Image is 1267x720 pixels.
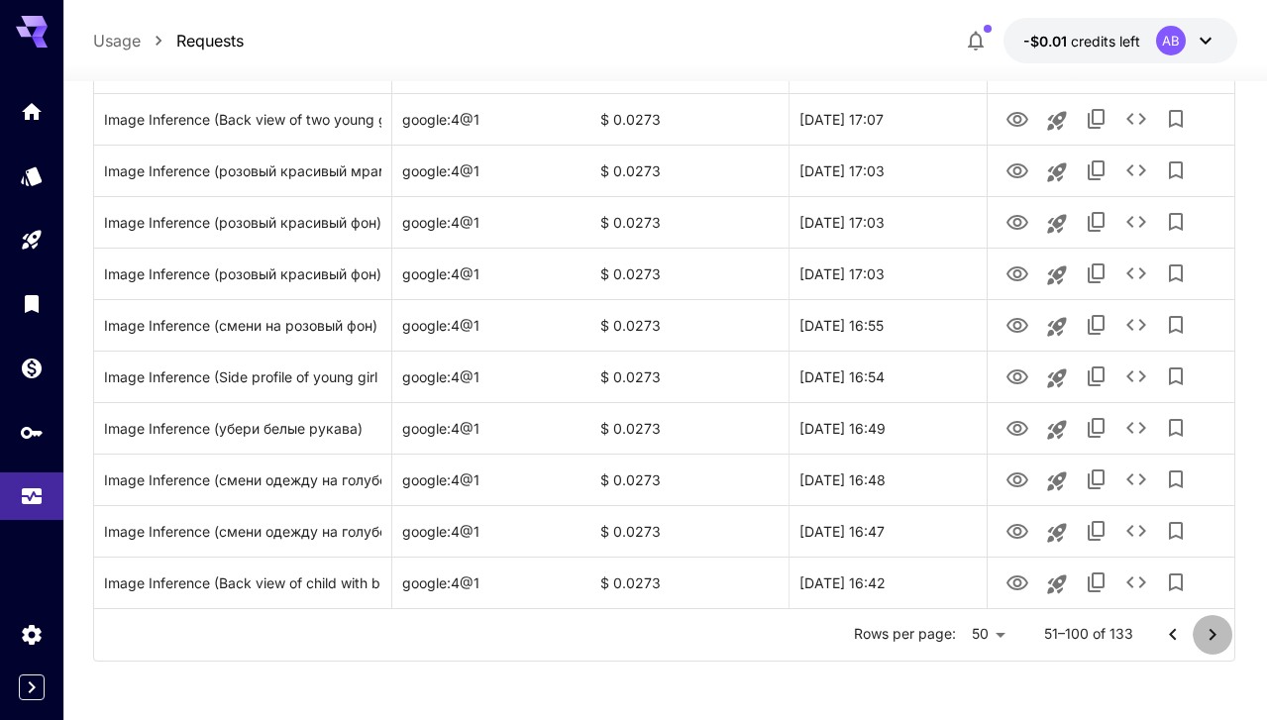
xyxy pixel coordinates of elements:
div: google:4@1 [392,454,590,505]
div: 16 Sep, 2025 16:55 [789,299,987,351]
button: See details [1116,460,1156,499]
button: See details [1116,563,1156,602]
div: Click to copy prompt [104,352,381,402]
div: $ 0.0273 [590,402,789,454]
button: Add to library [1156,254,1196,293]
p: Usage [93,29,141,52]
div: Click to copy prompt [104,249,381,299]
div: -$0.00885 [1023,31,1140,51]
div: google:4@1 [392,93,590,145]
div: 16 Sep, 2025 17:03 [789,145,987,196]
div: $ 0.0273 [590,196,789,248]
button: View Image [998,201,1037,242]
button: Launch in playground [1037,359,1077,398]
button: Launch in playground [1037,565,1077,604]
button: Copy TaskUUID [1077,202,1116,242]
button: View Image [998,98,1037,139]
button: Copy TaskUUID [1077,99,1116,139]
div: Click to copy prompt [104,300,381,351]
button: View Image [998,510,1037,551]
div: google:4@1 [392,351,590,402]
div: AB [1156,26,1186,55]
div: 16 Sep, 2025 16:42 [789,557,987,608]
div: 16 Sep, 2025 16:49 [789,402,987,454]
span: -$0.01 [1023,33,1071,50]
div: $ 0.0273 [590,505,789,557]
button: Expand sidebar [19,674,45,700]
button: View Image [998,304,1037,345]
div: Click to copy prompt [104,403,381,454]
div: 16 Sep, 2025 16:48 [789,454,987,505]
button: Launch in playground [1037,410,1077,450]
button: Add to library [1156,563,1196,602]
button: View Image [998,407,1037,448]
button: Launch in playground [1037,153,1077,192]
button: See details [1116,511,1156,551]
div: $ 0.0273 [590,145,789,196]
a: Requests [176,29,244,52]
button: Go to next page [1193,615,1232,655]
button: Launch in playground [1037,256,1077,295]
div: Settings [20,622,44,647]
button: View Image [998,150,1037,190]
button: Launch in playground [1037,307,1077,347]
div: 16 Sep, 2025 16:47 [789,505,987,557]
button: Copy TaskUUID [1077,408,1116,448]
button: View Image [998,253,1037,293]
div: $ 0.0273 [590,557,789,608]
span: credits left [1071,33,1140,50]
button: Copy TaskUUID [1077,151,1116,190]
button: Launch in playground [1037,462,1077,501]
div: Click to copy prompt [104,558,381,608]
div: Click to copy prompt [104,94,381,145]
button: See details [1116,357,1156,396]
button: Add to library [1156,460,1196,499]
button: See details [1116,408,1156,448]
p: Rows per page: [854,624,956,644]
button: Add to library [1156,99,1196,139]
button: Copy TaskUUID [1077,305,1116,345]
button: Launch in playground [1037,513,1077,553]
button: Add to library [1156,357,1196,396]
div: 16 Sep, 2025 17:03 [789,196,987,248]
div: Models [20,163,44,188]
div: Click to copy prompt [104,197,381,248]
p: 51–100 of 133 [1044,624,1133,644]
div: Home [20,99,44,124]
div: Click to copy prompt [104,506,381,557]
div: google:4@1 [392,505,590,557]
div: Wallet [20,356,44,380]
button: See details [1116,99,1156,139]
div: $ 0.0273 [590,351,789,402]
button: Launch in playground [1037,204,1077,244]
button: See details [1116,151,1156,190]
button: See details [1116,305,1156,345]
button: Copy TaskUUID [1077,563,1116,602]
button: Copy TaskUUID [1077,511,1116,551]
div: 50 [964,620,1012,649]
div: Click to copy prompt [104,455,381,505]
div: $ 0.0273 [590,299,789,351]
button: Add to library [1156,305,1196,345]
button: Add to library [1156,151,1196,190]
div: google:4@1 [392,402,590,454]
button: Add to library [1156,511,1196,551]
button: View Image [998,356,1037,396]
div: Playground [20,228,44,253]
div: Usage [20,480,44,505]
button: -$0.00885AB [1003,18,1237,63]
button: Launch in playground [1037,101,1077,141]
button: Go to previous page [1153,615,1193,655]
div: $ 0.0273 [590,248,789,299]
div: Click to copy prompt [104,146,381,196]
button: View Image [998,459,1037,499]
button: See details [1116,202,1156,242]
div: google:4@1 [392,557,590,608]
div: Library [20,291,44,316]
button: Copy TaskUUID [1077,357,1116,396]
div: 16 Sep, 2025 16:54 [789,351,987,402]
nav: breadcrumb [93,29,244,52]
div: google:4@1 [392,248,590,299]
